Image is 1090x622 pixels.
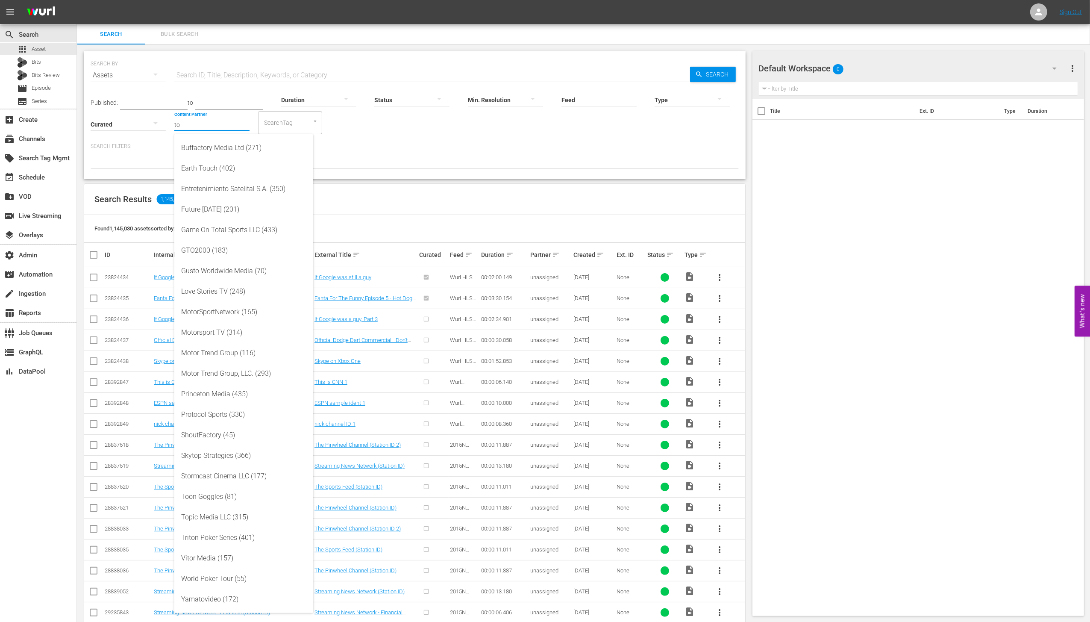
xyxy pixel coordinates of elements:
button: Open Feedback Widget [1075,286,1090,336]
div: Toon Goggles (81) [181,486,306,507]
span: Wurl HLS Test [450,337,476,350]
div: 28838033 [105,525,151,532]
span: Search Tag Mgmt [4,153,15,163]
a: Official Dodge Dart Commercial - Don't Touch My Dart [154,337,283,343]
div: GTO2000 (183) [181,240,306,261]
span: unassigned [530,609,558,616]
span: Video [685,523,695,533]
div: [DATE] [573,525,614,532]
span: Admin [4,250,15,260]
div: Type [685,250,707,260]
span: Video [685,460,695,470]
div: 23824438 [105,358,151,364]
div: [DATE] [573,504,614,511]
div: None [617,442,645,448]
span: Video [685,586,695,596]
a: ESPN sample ident 1 [314,400,365,406]
span: Automation [4,269,15,280]
span: Wurl Channel IDs [450,379,470,398]
div: 28837518 [105,442,151,448]
span: Bits Review [32,71,60,80]
div: MotorSportNetwork (165) [181,302,306,322]
div: Assets [91,63,166,87]
span: Video [685,376,695,386]
span: unassigned [530,463,558,469]
span: more_vert [1067,63,1078,74]
span: more_vert [714,587,725,597]
a: The Sports Feed (Station ID) [154,546,222,553]
th: Duration [1022,99,1074,123]
div: None [617,379,645,385]
a: Skype on Xbox One [154,358,200,364]
span: Create [4,115,15,125]
a: Streaming News Network (Station ID) [154,588,244,595]
div: 29235843 [105,609,151,616]
span: Asset [17,44,27,54]
span: unassigned [530,525,558,532]
span: more_vert [714,272,725,283]
div: [DATE] [573,379,614,385]
div: 23824437 [105,337,151,343]
div: Gusto Worldwide Media (70) [181,261,306,281]
span: more_vert [714,524,725,534]
div: 28837521 [105,504,151,511]
div: 28837519 [105,463,151,469]
div: 28838036 [105,567,151,574]
span: unassigned [530,421,558,427]
a: The Pinwheel Channel (Station ID 2) [154,525,240,532]
div: 23824435 [105,295,151,301]
span: unassigned [530,295,558,301]
div: None [617,609,645,616]
span: Video [685,418,695,428]
span: unassigned [530,588,558,595]
a: The Pinwheel Channel (Station ID) [314,567,397,574]
button: more_vert [709,288,730,309]
button: more_vert [1067,58,1078,79]
a: If Google was a guy, Part 3 [154,316,217,322]
span: menu [5,7,15,17]
a: The Sports Feed (Station ID) [314,546,382,553]
span: Bits [32,58,41,66]
span: sort [552,251,560,259]
span: 2015N Sation IDs [450,504,475,517]
div: Duration [481,250,528,260]
span: Wurl HLS Test [450,274,476,287]
div: Protocol Sports (330) [181,404,306,425]
div: Motorsport TV (314) [181,322,306,343]
a: The Sports Feed (Station ID) [314,483,382,490]
button: Search [690,67,736,82]
button: more_vert [709,560,730,581]
div: Vitor Media (157) [181,548,306,569]
span: unassigned [530,504,558,511]
span: to [188,99,193,106]
div: Bits Review [17,70,27,80]
span: Schedule [4,172,15,183]
span: unassigned [530,400,558,406]
span: Wurl HLS Test [450,316,476,329]
div: 28837520 [105,483,151,490]
span: Video [685,292,695,303]
span: unassigned [530,567,558,574]
a: nick channel ID 1 [314,421,355,427]
button: more_vert [709,414,730,434]
a: This is CNN 1 [154,379,187,385]
span: 2015N Sation IDs [450,483,475,496]
a: Skype on Xbox One [314,358,361,364]
span: Ingestion [4,289,15,299]
span: more_vert [714,335,725,345]
a: Streaming News Network - Financial (Station ID) [154,609,270,616]
div: 00:01:52.853 [481,358,528,364]
span: Video [685,271,695,282]
span: 2015N Station IDs [450,546,476,559]
div: [DATE] [573,358,614,364]
div: 00:00:13.180 [481,463,528,469]
span: 2015N Station IDs [450,567,476,580]
div: 00:00:10.000 [481,400,528,406]
button: more_vert [709,539,730,560]
span: more_vert [714,503,725,513]
span: Episode [17,83,27,94]
div: Yamatovideo (172) [181,589,306,610]
div: 00:00:06.406 [481,609,528,616]
div: Feed [450,250,478,260]
span: Video [685,607,695,617]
